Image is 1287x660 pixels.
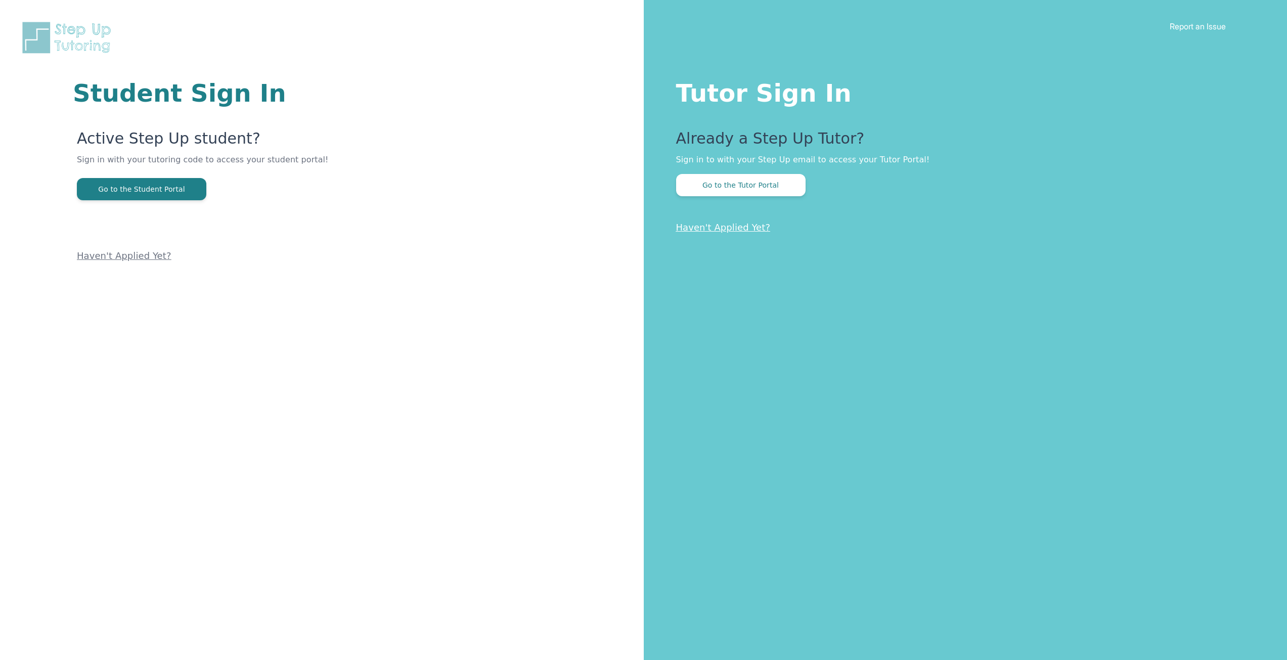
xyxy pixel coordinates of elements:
p: Sign in to with your Step Up email to access your Tutor Portal! [676,154,1247,166]
p: Already a Step Up Tutor? [676,129,1247,154]
button: Go to the Tutor Portal [676,174,806,196]
a: Report an Issue [1170,21,1226,31]
img: Step Up Tutoring horizontal logo [20,20,117,55]
a: Haven't Applied Yet? [77,250,171,261]
button: Go to the Student Portal [77,178,206,200]
h1: Student Sign In [73,81,522,105]
a: Go to the Tutor Portal [676,180,806,190]
p: Active Step Up student? [77,129,522,154]
a: Go to the Student Portal [77,184,206,194]
a: Haven't Applied Yet? [676,222,771,233]
h1: Tutor Sign In [676,77,1247,105]
p: Sign in with your tutoring code to access your student portal! [77,154,522,178]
